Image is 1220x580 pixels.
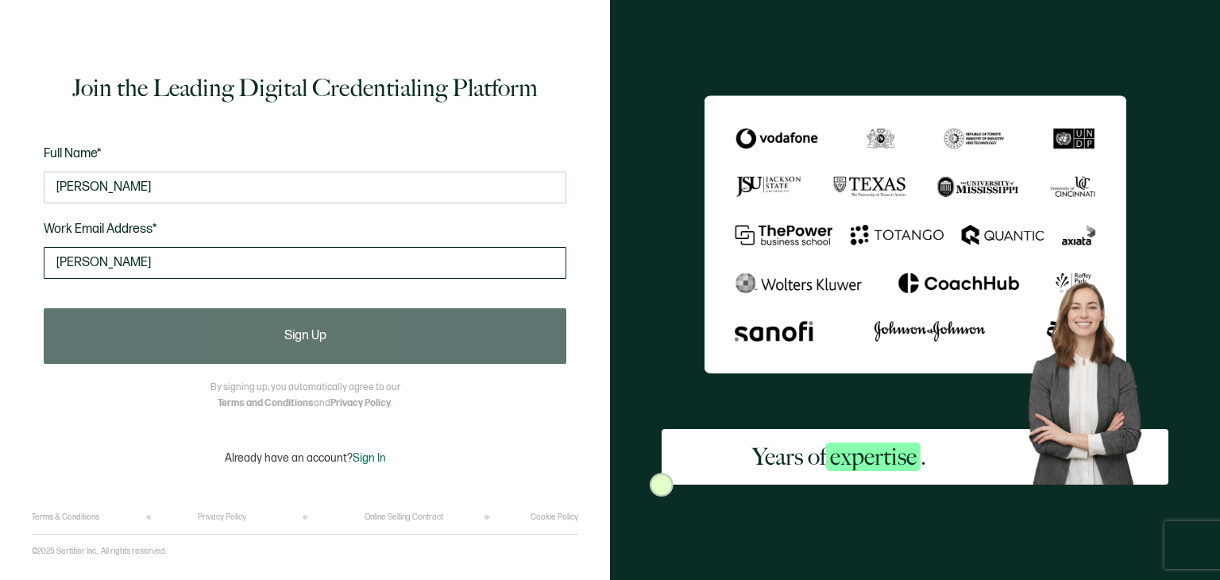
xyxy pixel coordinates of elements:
[44,247,566,279] input: Enter your work email address
[826,443,921,471] span: expertise
[32,547,167,556] p: ©2025 Sertifier Inc.. All rights reserved.
[32,512,99,522] a: Terms & Conditions
[72,72,538,104] h1: Join the Leading Digital Credentialing Platform
[705,95,1126,373] img: Sertifier Signup - Years of <span class="strong-h">expertise</span>.
[330,397,391,409] a: Privacy Policy
[218,397,314,409] a: Terms and Conditions
[44,172,566,203] input: Jane Doe
[1016,272,1168,485] img: Sertifier Signup - Years of <span class="strong-h">expertise</span>. Hero
[752,441,926,473] h2: Years of .
[210,380,400,412] p: By signing up, you automatically agree to our and .
[365,512,443,522] a: Online Selling Contract
[650,473,674,497] img: Sertifier Signup
[284,330,326,342] span: Sign Up
[44,222,157,237] span: Work Email Address*
[44,308,566,364] button: Sign Up
[225,451,386,465] p: Already have an account?
[198,512,246,522] a: Privacy Policy
[531,512,578,522] a: Cookie Policy
[44,146,102,161] span: Full Name*
[353,451,386,465] span: Sign In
